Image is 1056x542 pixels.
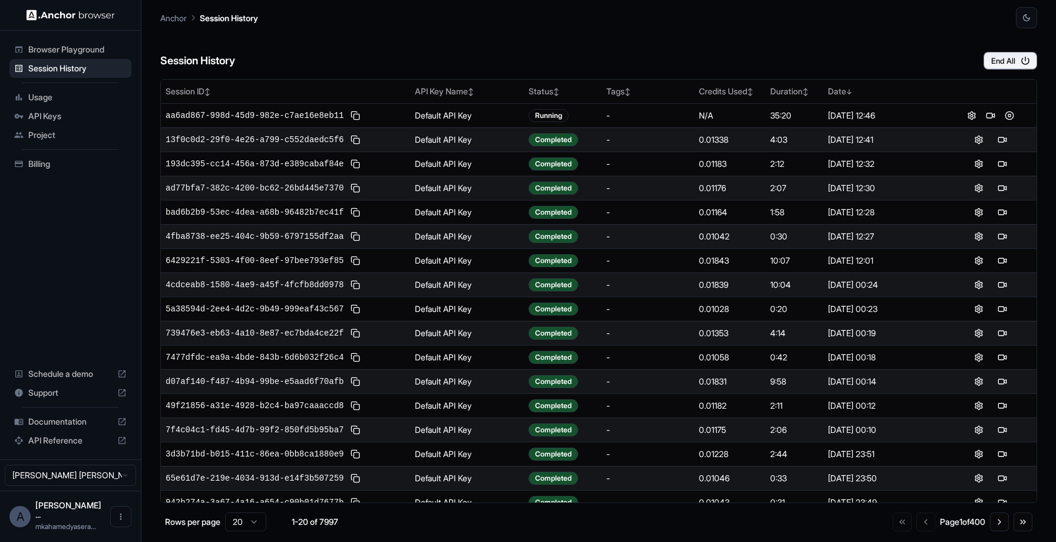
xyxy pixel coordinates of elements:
div: - [606,376,689,387]
div: 2:12 [770,158,819,170]
div: 0:33 [770,472,819,484]
div: - [606,303,689,315]
div: 10:07 [770,255,819,267]
span: aa6ad867-998d-45d9-982e-c7ae16e8eb11 [166,110,344,121]
div: Completed [529,399,578,412]
div: Page 1 of 400 [940,516,985,528]
div: Completed [529,182,578,195]
div: Tags [606,86,689,97]
div: Completed [529,278,578,291]
td: Default API Key [410,176,524,200]
span: 7477dfdc-ea9a-4bde-843b-6d6b032f26c4 [166,352,344,363]
h6: Session History [160,52,235,70]
span: 5a38594d-2ee4-4d2c-9b49-999eaf43c567 [166,303,344,315]
div: Completed [529,472,578,485]
td: Default API Key [410,103,524,127]
div: 0.01043 [699,497,761,508]
span: API Keys [28,110,127,122]
div: [DATE] 12:30 [828,182,939,194]
div: 0:42 [770,352,819,363]
div: Duration [770,86,819,97]
span: ↓ [846,87,852,96]
div: [DATE] 00:23 [828,303,939,315]
div: [DATE] 00:19 [828,327,939,339]
div: [DATE] 12:28 [828,206,939,218]
td: Default API Key [410,272,524,297]
td: Default API Key [410,152,524,176]
div: [DATE] 12:27 [828,231,939,242]
span: 4fba8738-ee25-404c-9b59-6797155df2aa [166,231,344,242]
span: Schedule a demo [28,368,113,380]
div: - [606,110,689,121]
nav: breadcrumb [160,11,258,24]
div: - [606,400,689,412]
div: 0.01831 [699,376,761,387]
div: Date [828,86,939,97]
td: Default API Key [410,418,524,442]
span: 739476e3-eb63-4a10-8e87-ec7bda4ce22f [166,327,344,339]
div: Completed [529,133,578,146]
div: 2:11 [770,400,819,412]
td: Default API Key [410,321,524,345]
div: 1-20 of 7997 [285,516,344,528]
div: Completed [529,206,578,219]
span: Session History [28,63,127,74]
div: 2:06 [770,424,819,436]
div: 0:30 [770,231,819,242]
div: - [606,497,689,508]
span: mkahamedyaserarafath@gmail.com [35,522,96,531]
div: [DATE] 12:32 [828,158,939,170]
p: Anchor [160,12,187,24]
span: 4cdceab8-1580-4ae9-a45f-4fcfb8dd0978 [166,279,344,291]
span: ↕ [468,87,474,96]
span: Usage [28,91,127,103]
div: 0.01042 [699,231,761,242]
div: 0.01338 [699,134,761,146]
div: 35:20 [770,110,819,121]
div: [DATE] 12:46 [828,110,939,121]
td: Default API Key [410,248,524,272]
div: API Keys [9,107,131,126]
p: Rows per page [165,516,220,528]
div: Schedule a demo [9,364,131,383]
div: Documentation [9,412,131,431]
span: ↕ [625,87,631,96]
div: 0.01228 [699,448,761,460]
div: 0:20 [770,303,819,315]
div: [DATE] 00:14 [828,376,939,387]
div: Browser Playground [9,40,131,59]
span: 49f21856-a31e-4928-b2c4-ba97caaaccd8 [166,400,344,412]
span: Project [28,129,127,141]
td: Default API Key [410,297,524,321]
div: 9:58 [770,376,819,387]
div: Completed [529,423,578,436]
td: Default API Key [410,224,524,248]
div: Support [9,383,131,402]
td: Default API Key [410,466,524,490]
span: ↕ [747,87,753,96]
span: ↕ [553,87,559,96]
td: Default API Key [410,393,524,418]
div: 0.01058 [699,352,761,363]
div: 10:04 [770,279,819,291]
span: bad6b2b9-53ec-4dea-a68b-96482b7ec41f [166,206,344,218]
div: - [606,472,689,484]
div: 1:58 [770,206,819,218]
div: [DATE] 00:18 [828,352,939,363]
span: ↕ [204,87,210,96]
div: - [606,352,689,363]
div: 0.01046 [699,472,761,484]
img: Anchor Logo [27,9,115,21]
div: Completed [529,254,578,267]
div: Usage [9,88,131,107]
button: End All [984,52,1037,70]
div: 2:07 [770,182,819,194]
td: Default API Key [410,442,524,466]
div: 0.01353 [699,327,761,339]
div: Session History [9,59,131,78]
div: Completed [529,375,578,388]
div: - [606,279,689,291]
div: 0.01183 [699,158,761,170]
div: Status [529,86,598,97]
div: - [606,255,689,267]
